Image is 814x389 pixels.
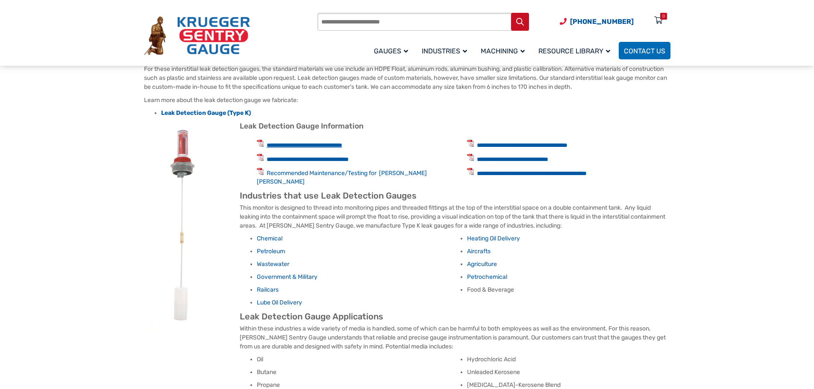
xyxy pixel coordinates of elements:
a: Heating Oil Delivery [467,235,520,242]
a: Agriculture [467,260,497,268]
a: Railcars [257,286,279,293]
a: Petroleum [257,248,285,255]
span: Gauges [374,47,408,55]
a: Industries [417,41,476,61]
a: Contact Us [619,42,670,59]
p: Within these industries a wide variety of media is handled, some of which can be harmful to both ... [144,324,670,351]
img: Krueger Sentry Gauge [144,16,250,56]
h2: Industries that use Leak Detection Gauges [144,190,670,201]
span: Resource Library [538,47,610,55]
a: Machining [476,41,533,61]
li: Butane [257,368,460,377]
span: Machining [481,47,525,55]
a: Resource Library [533,41,619,61]
a: Government & Military [257,273,317,281]
span: Contact Us [624,47,665,55]
a: Chemical [257,235,282,242]
a: Leak Detection Gauge (Type K) [161,109,251,117]
li: Food & Beverage [467,286,670,294]
div: 0 [662,13,665,20]
a: Aircrafts [467,248,491,255]
span: Industries [422,47,467,55]
li: Hydrochloric Acid [467,355,670,364]
h2: Leak Detection Gauge Applications [144,311,670,322]
a: Phone Number (920) 434-8860 [560,16,634,27]
span: [PHONE_NUMBER] [570,18,634,26]
a: Wastewater [257,260,289,268]
h3: Leak Detection Gauge Information [144,122,670,131]
p: For these interstitial leak detection gauges, the standard materials we use include an HDPE Float... [144,64,670,91]
a: Gauges [369,41,417,61]
p: Learn more about the leak detection gauge we fabricate: [144,96,670,105]
li: Oil [257,355,460,364]
li: Unleaded Kerosene [467,368,670,377]
a: Recommended Maintenance/Testing for [PERSON_NAME] [PERSON_NAME] [257,170,427,185]
p: This monitor is designed to thread into monitoring pipes and threaded fittings at the top of the ... [144,203,670,230]
a: Petrochemical [467,273,507,281]
a: Lube Oil Delivery [257,299,302,306]
img: leak detection gauge [144,122,229,330]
